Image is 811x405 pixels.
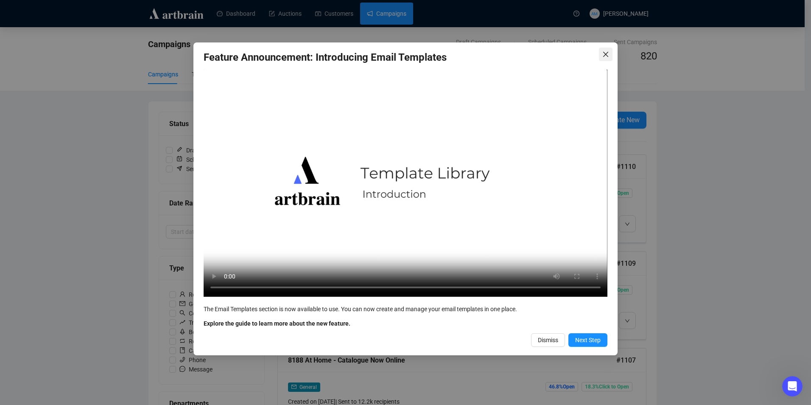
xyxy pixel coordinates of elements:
button: Dismiss [531,333,565,347]
span: close [602,51,609,58]
div: The Email Templates section is now available to use. You can now create and manage your email tem... [204,304,607,314]
span: Dismiss [538,335,558,345]
b: Explore the guide to learn more about the new feature. [204,320,350,327]
h3: Feature Announcement: Introducing Email Templates [204,51,607,65]
video: Your browser does not support the video tag. [204,70,607,297]
button: Next Step [568,333,607,347]
span: Next Step [575,335,601,345]
iframe: Intercom live chat [782,376,803,397]
button: Close [599,48,612,61]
